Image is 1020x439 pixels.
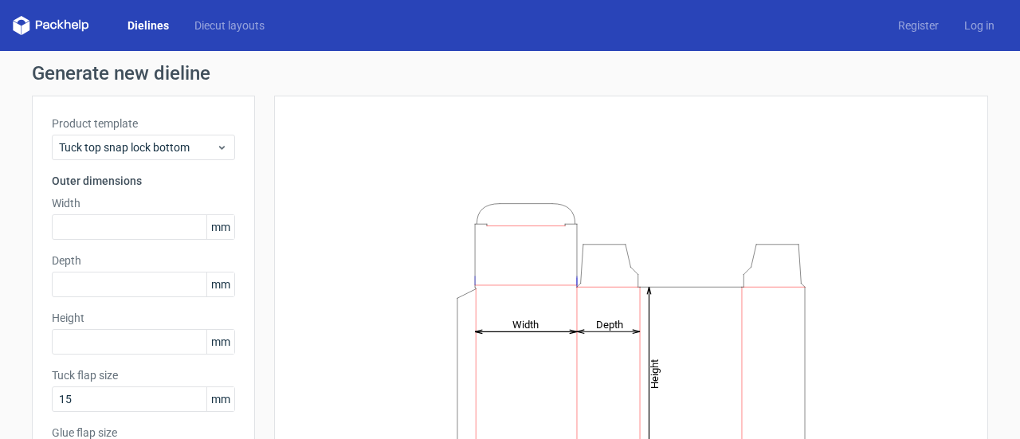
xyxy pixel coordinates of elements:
a: Diecut layouts [182,18,277,33]
tspan: Depth [596,318,623,330]
label: Product template [52,116,235,131]
span: mm [206,387,234,411]
a: Dielines [115,18,182,33]
h1: Generate new dieline [32,64,988,83]
label: Height [52,310,235,326]
a: Register [885,18,951,33]
span: mm [206,330,234,354]
tspan: Height [649,359,661,388]
tspan: Width [512,318,539,330]
span: mm [206,215,234,239]
span: mm [206,272,234,296]
label: Depth [52,253,235,268]
h3: Outer dimensions [52,173,235,189]
label: Tuck flap size [52,367,235,383]
span: Tuck top snap lock bottom [59,139,216,155]
label: Width [52,195,235,211]
a: Log in [951,18,1007,33]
